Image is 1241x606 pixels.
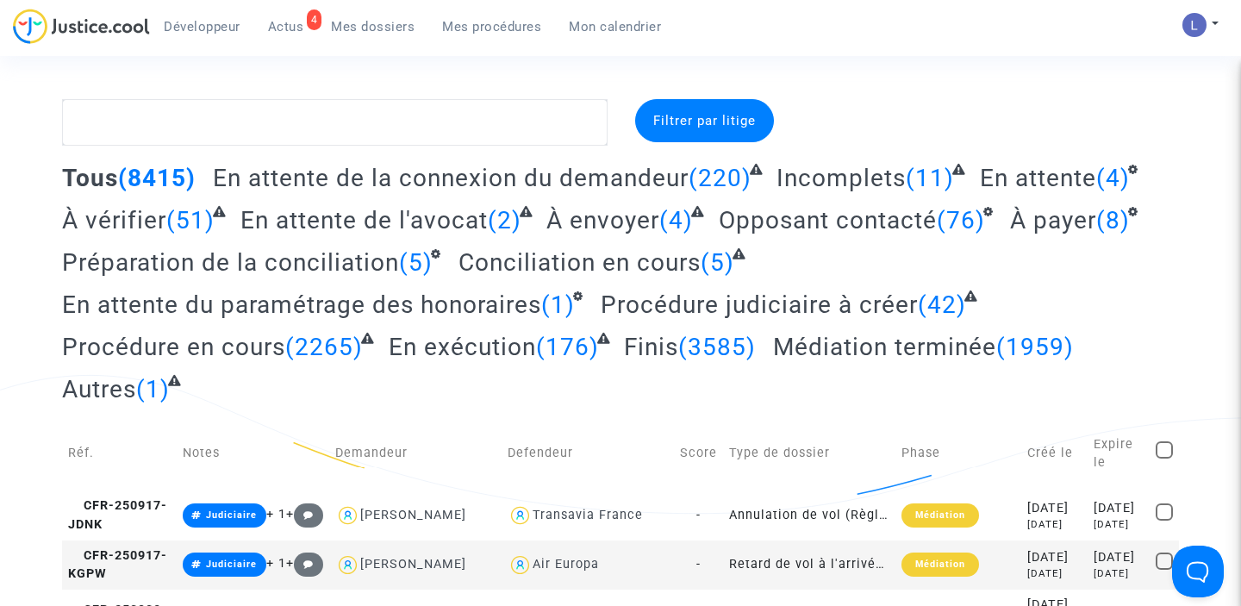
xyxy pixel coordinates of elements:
[1094,566,1144,581] div: [DATE]
[317,14,428,40] a: Mes dossiers
[1096,164,1130,192] span: (4)
[723,416,895,490] td: Type de dossier
[569,19,661,34] span: Mon calendrier
[206,509,257,521] span: Judiciaire
[213,164,689,192] span: En attente de la connexion du demandeur
[1027,566,1082,581] div: [DATE]
[268,19,304,34] span: Actus
[13,9,150,44] img: jc-logo.svg
[723,490,895,540] td: Annulation de vol (Règlement CE n°261/2004)
[696,557,701,572] span: -
[150,14,254,40] a: Développeur
[719,206,937,234] span: Opposant contacté
[166,206,215,234] span: (51)
[136,375,170,403] span: (1)
[895,416,1021,490] td: Phase
[266,507,286,522] span: + 1
[335,503,360,528] img: icon-user.svg
[533,508,643,522] div: Transavia France
[62,333,285,361] span: Procédure en cours
[329,416,502,490] td: Demandeur
[776,164,906,192] span: Incomplets
[508,553,533,578] img: icon-user.svg
[307,9,322,30] div: 4
[428,14,555,40] a: Mes procédures
[1094,517,1144,532] div: [DATE]
[659,206,693,234] span: (4)
[1088,416,1150,490] td: Expire le
[1010,206,1096,234] span: À payer
[1027,548,1082,567] div: [DATE]
[918,291,966,319] span: (42)
[701,248,734,277] span: (5)
[723,540,895,590] td: Retard de vol à l'arrivée (Règlement CE n°261/2004)
[360,508,466,522] div: [PERSON_NAME]
[1021,416,1088,490] td: Créé le
[62,248,399,277] span: Préparation de la conciliation
[1027,517,1082,532] div: [DATE]
[254,14,318,40] a: 4Actus
[996,333,1074,361] span: (1959)
[331,19,415,34] span: Mes dossiers
[508,503,533,528] img: icon-user.svg
[901,553,979,577] div: Médiation
[601,291,918,319] span: Procédure judiciaire à créer
[62,416,177,490] td: Réf.
[678,333,756,361] span: (3585)
[536,333,599,361] span: (176)
[653,113,756,128] span: Filtrer par litige
[164,19,240,34] span: Développeur
[285,333,363,361] span: (2265)
[1182,13,1207,37] img: AATXAJzI13CaqkJmx-MOQUbNyDE09GJ9dorwRvFSQZdH=s96-c
[335,553,360,578] img: icon-user.svg
[980,164,1096,192] span: En attente
[696,508,701,522] span: -
[1096,206,1130,234] span: (8)
[62,164,118,192] span: Tous
[674,416,723,490] td: Score
[62,291,541,319] span: En attente du paramétrage des honoraires
[442,19,541,34] span: Mes procédures
[286,507,323,522] span: +
[360,557,466,572] div: [PERSON_NAME]
[68,498,167,532] span: CFR-250917-JDNK
[389,333,536,361] span: En exécution
[266,556,286,571] span: + 1
[773,333,996,361] span: Médiation terminée
[286,556,323,571] span: +
[689,164,751,192] span: (220)
[1094,548,1144,567] div: [DATE]
[1094,499,1144,518] div: [DATE]
[1172,546,1224,597] iframe: Help Scout Beacon - Open
[624,333,678,361] span: Finis
[399,248,433,277] span: (5)
[541,291,575,319] span: (1)
[68,548,167,582] span: CFR-250917-KGPW
[546,206,659,234] span: À envoyer
[458,248,701,277] span: Conciliation en cours
[240,206,488,234] span: En attente de l'avocat
[206,559,257,570] span: Judiciaire
[62,206,166,234] span: À vérifier
[62,375,136,403] span: Autres
[555,14,675,40] a: Mon calendrier
[118,164,196,192] span: (8415)
[502,416,674,490] td: Defendeur
[937,206,985,234] span: (76)
[1027,499,1082,518] div: [DATE]
[901,503,979,528] div: Médiation
[488,206,521,234] span: (2)
[906,164,954,192] span: (11)
[177,416,329,490] td: Notes
[533,557,599,572] div: Air Europa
